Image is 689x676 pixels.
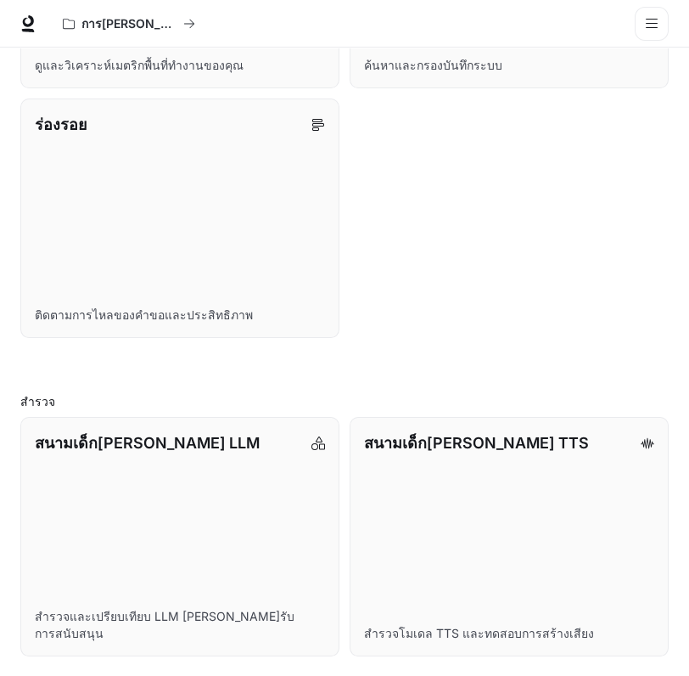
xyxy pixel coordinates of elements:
button: พื้นที่ทำงานทั้งหมด [55,7,203,41]
font: ร่องรอย [35,115,87,133]
a: ร่องรอยติดตามการไหลของคำขอและประสิทธิภาพ [20,99,339,338]
font: ดูและวิเคราะห์เมตริกพื้นที่ทำงานของคุณ [35,58,244,72]
font: สำรวจโมเดล TTS และทดสอบการสร้างเสียง [364,626,594,640]
font: ติดตามการไหลของคำขอและประสิทธิภาพ [35,307,253,322]
font: ค้นหาและกรองบันทึกระบบ [364,58,502,72]
a: สนามเด็ก[PERSON_NAME] LLMสำรวจและเปรียบเทียบ LLM [PERSON_NAME]รับการสนับสนุน [20,417,339,656]
font: สนามเด็ก[PERSON_NAME] TTS [364,434,589,452]
a: สนามเด็ก[PERSON_NAME] TTSสำรวจโมเดล TTS และทดสอบการสร้างเสียง [350,417,669,656]
font: สำรวจและเปรียบเทียบ LLM [PERSON_NAME]รับการสนับสนุน [35,609,294,640]
font: การ[PERSON_NAME] AI ในโลก [81,16,255,31]
font: สนามเด็ก[PERSON_NAME] LLM [35,434,260,452]
font: สำรวจ [20,394,55,408]
button: ลิ้นชักเปิด [635,7,669,41]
